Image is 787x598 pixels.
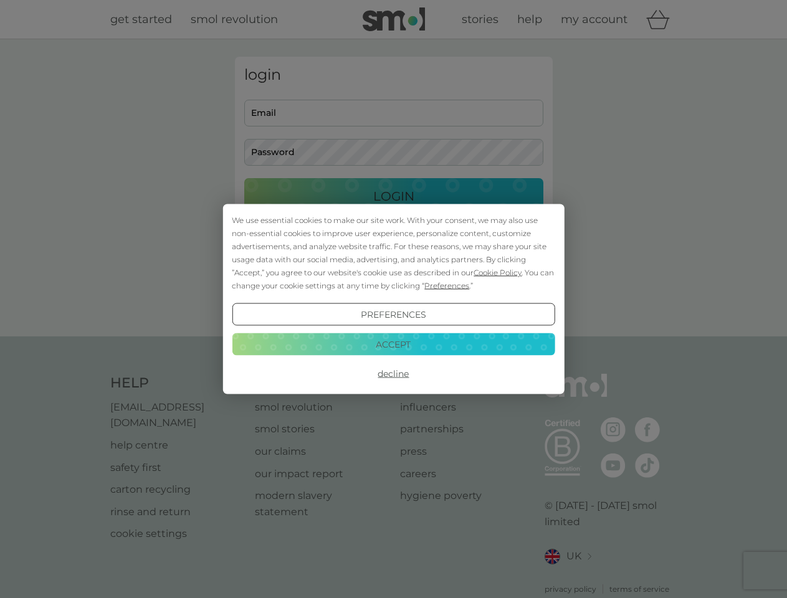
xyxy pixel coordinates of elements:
[232,333,555,355] button: Accept
[232,214,555,292] div: We use essential cookies to make our site work. With your consent, we may also use non-essential ...
[474,268,522,277] span: Cookie Policy
[232,363,555,385] button: Decline
[424,281,469,290] span: Preferences
[222,204,564,394] div: Cookie Consent Prompt
[232,303,555,326] button: Preferences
